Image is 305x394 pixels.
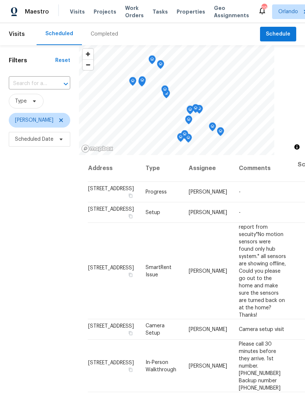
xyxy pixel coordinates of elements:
a: Mapbox homepage [81,144,113,153]
div: Scheduled [45,30,73,37]
span: [PERSON_NAME] [189,210,227,215]
span: [STREET_ADDRESS] [88,360,134,365]
div: Map marker [185,115,192,127]
span: Schedule [266,30,290,39]
span: Camera Setup [146,323,165,336]
button: Toggle attribution [293,143,301,151]
span: In-Person Walkthrough [146,360,176,372]
div: Map marker [139,76,146,88]
button: Copy Address [127,271,134,278]
span: Please call 30 minutes before they arrive. 1st number. [PHONE_NUMBER] Backup number [PHONE_NUMBER] [239,341,280,390]
div: Completed [91,30,118,38]
span: Tasks [152,9,168,14]
span: Properties [177,8,205,15]
span: Camera setup visit [239,327,284,332]
span: Visits [70,8,85,15]
div: Map marker [181,130,188,141]
button: Copy Address [127,366,134,373]
div: 29 [261,4,267,12]
span: [PERSON_NAME] [189,363,227,368]
span: [STREET_ADDRESS] [88,324,134,329]
div: Map marker [196,105,203,116]
span: Geo Assignments [214,4,249,19]
span: [PERSON_NAME] [15,117,53,124]
span: Orlando [278,8,298,15]
span: - [239,189,241,195]
button: Open [61,79,71,89]
span: Toggle attribution [295,143,299,151]
span: report from secuity"No motion sensors were found only hub system." all sensors are showing offlin... [239,224,286,317]
span: Maestro [25,8,49,15]
span: [PERSON_NAME] [189,268,227,273]
div: Map marker [187,106,194,117]
div: Map marker [177,133,184,144]
th: Assignee [183,155,233,182]
span: Work Orders [125,4,144,19]
div: Map marker [138,78,146,89]
span: Visits [9,26,25,42]
span: Projects [94,8,116,15]
button: Copy Address [127,330,134,336]
span: [STREET_ADDRESS] [88,207,134,212]
div: Map marker [129,77,136,88]
button: Copy Address [127,213,134,220]
span: Setup [146,210,160,215]
button: Copy Address [127,192,134,199]
span: [PERSON_NAME] [189,189,227,195]
div: Reset [55,57,70,64]
button: Zoom out [83,59,93,70]
span: [STREET_ADDRESS] [88,186,134,191]
div: Map marker [192,104,199,115]
div: Map marker [217,127,224,139]
div: Map marker [161,85,169,97]
span: Zoom out [83,60,93,70]
div: Map marker [148,55,156,67]
th: Address [88,155,140,182]
span: Type [15,97,27,105]
span: SmartRent Issue [146,265,172,277]
div: Map marker [209,122,216,134]
h1: Filters [9,57,55,64]
span: Scheduled Date [15,136,53,143]
span: - [239,210,241,215]
span: [STREET_ADDRESS] [88,265,134,270]
button: Zoom in [83,49,93,59]
th: Comments [233,155,292,182]
span: [PERSON_NAME] [189,327,227,332]
div: Map marker [185,134,192,145]
canvas: Map [79,45,274,155]
th: Type [140,155,183,182]
input: Search for an address... [9,78,50,89]
button: Schedule [260,27,296,42]
span: Progress [146,189,167,195]
div: Map marker [157,60,164,71]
